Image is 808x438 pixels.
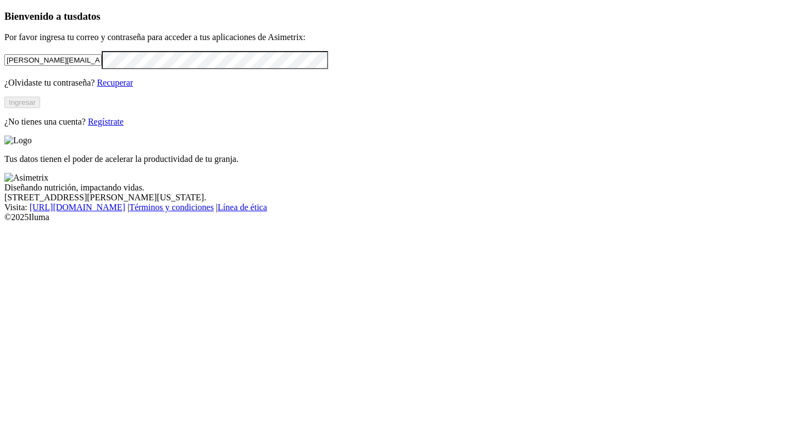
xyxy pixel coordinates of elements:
div: [STREET_ADDRESS][PERSON_NAME][US_STATE]. [4,193,804,203]
p: ¿No tienes una cuenta? [4,117,804,127]
input: Tu correo [4,54,102,66]
button: Ingresar [4,97,40,108]
img: Asimetrix [4,173,48,183]
a: Regístrate [88,117,124,126]
p: Tus datos tienen el poder de acelerar la productividad de tu granja. [4,154,804,164]
a: [URL][DOMAIN_NAME] [30,203,125,212]
div: © 2025 Iluma [4,212,804,222]
img: Logo [4,136,32,145]
a: Recuperar [97,78,133,87]
a: Línea de ética [218,203,267,212]
span: datos [77,10,101,22]
div: Visita : | | [4,203,804,212]
div: Diseñando nutrición, impactando vidas. [4,183,804,193]
a: Términos y condiciones [129,203,214,212]
h3: Bienvenido a tus [4,10,804,23]
p: ¿Olvidaste tu contraseña? [4,78,804,88]
p: Por favor ingresa tu correo y contraseña para acceder a tus aplicaciones de Asimetrix: [4,32,804,42]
